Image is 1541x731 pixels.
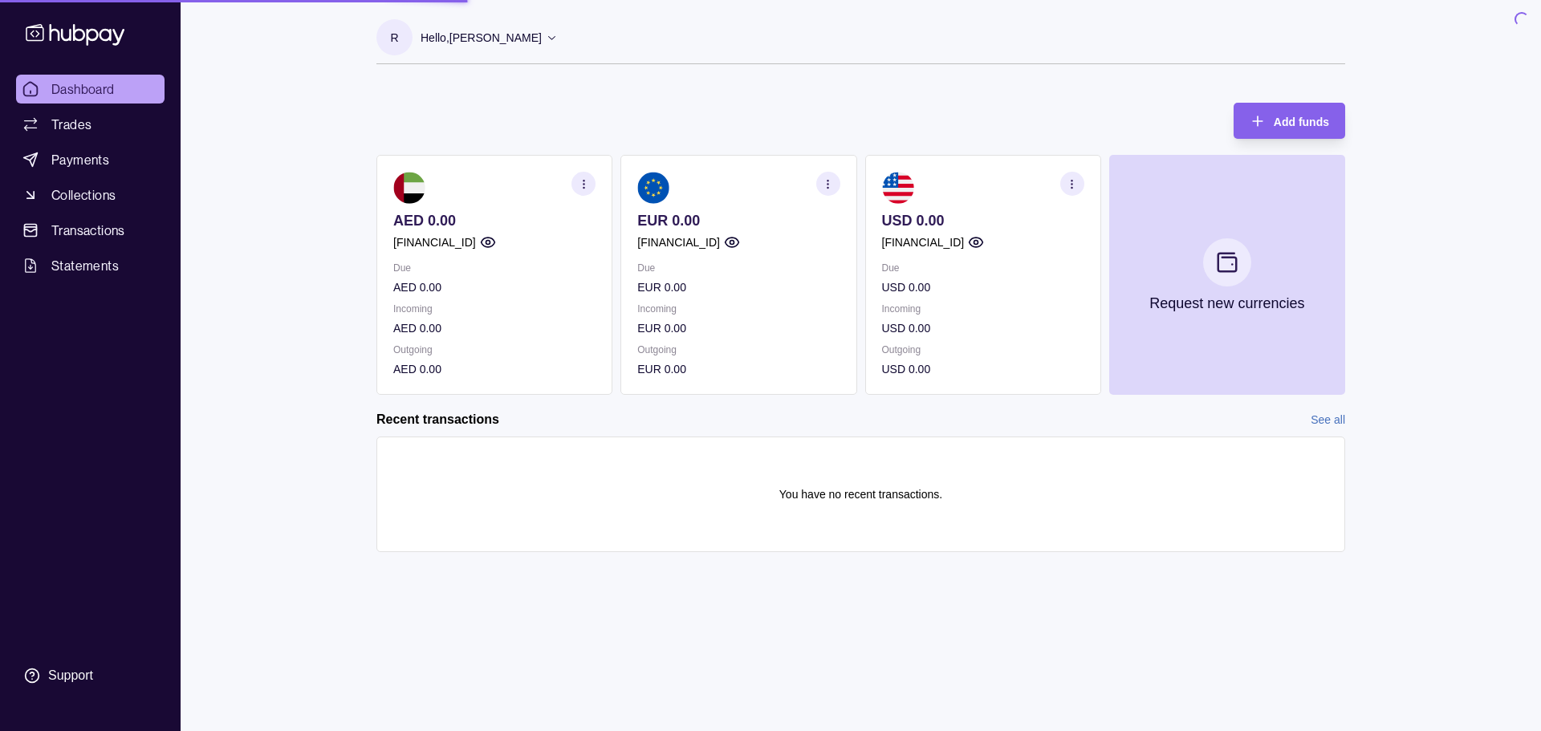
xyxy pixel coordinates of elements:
a: Payments [16,145,165,174]
p: Due [637,259,840,277]
p: EUR 0.00 [637,319,840,337]
button: Add funds [1234,103,1345,139]
p: USD 0.00 [882,319,1084,337]
p: Incoming [393,300,596,318]
span: Add funds [1274,116,1329,128]
p: EUR 0.00 [637,278,840,296]
p: Incoming [882,300,1084,318]
a: Dashboard [16,75,165,104]
p: AED 0.00 [393,319,596,337]
p: You have no recent transactions. [779,485,942,503]
p: Request new currencies [1149,294,1304,312]
a: Transactions [16,216,165,245]
button: Request new currencies [1109,155,1345,395]
p: [FINANCIAL_ID] [637,234,720,251]
p: Due [882,259,1084,277]
span: Transactions [51,221,125,240]
p: Outgoing [637,341,840,359]
span: Dashboard [51,79,115,99]
h2: Recent transactions [376,411,499,428]
p: Hello, [PERSON_NAME] [421,29,542,47]
a: Trades [16,110,165,139]
p: [FINANCIAL_ID] [393,234,476,251]
p: EUR 0.00 [637,212,840,229]
p: USD 0.00 [882,212,1084,229]
span: Statements [51,256,119,275]
a: Collections [16,181,165,209]
span: Payments [51,150,109,169]
p: USD 0.00 [882,278,1084,296]
div: Support [48,667,93,684]
p: Incoming [637,300,840,318]
p: AED 0.00 [393,360,596,378]
p: [FINANCIAL_ID] [882,234,965,251]
a: See all [1311,411,1345,428]
a: Support [16,659,165,692]
p: USD 0.00 [882,360,1084,378]
p: R [390,29,398,47]
span: Collections [51,185,116,205]
p: Due [393,259,596,277]
a: Statements [16,251,165,280]
span: Trades [51,115,91,134]
img: ae [393,172,425,204]
img: eu [637,172,669,204]
p: Outgoing [882,341,1084,359]
p: AED 0.00 [393,278,596,296]
img: us [882,172,914,204]
p: Outgoing [393,341,596,359]
p: EUR 0.00 [637,360,840,378]
p: AED 0.00 [393,212,596,229]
